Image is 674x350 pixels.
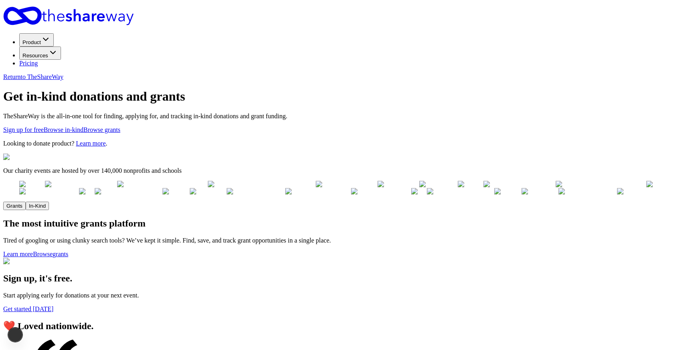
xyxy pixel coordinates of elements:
img: American Cancer Society [45,181,117,188]
a: Sign up for free [3,126,44,133]
span: Return [3,73,63,80]
p: Our charity events are hosted by over 140,000 nonprofits and schools [3,167,671,174]
img: US Vets [494,188,522,195]
a: Get started [DATE] [3,305,53,312]
button: In-Kind [26,202,49,210]
a: Pricing [19,60,38,67]
img: National PTA [378,181,419,188]
a: Browse in-kind [44,126,83,133]
img: MS [411,188,427,195]
span: to TheShareWay [21,73,63,80]
img: YMCA [458,181,483,188]
img: The Salvation Army [227,188,285,195]
img: American Cancer Society [483,181,556,188]
img: Alzheimers Association [95,188,162,195]
img: American Red Cross [351,188,411,195]
img: MS [79,188,95,195]
img: YMCA [19,181,45,188]
a: Home [3,6,671,27]
img: Leukemia & Lymphoma Society [556,181,646,188]
section: Features for running your books [3,202,671,265]
img: American Red Cross [19,188,79,195]
h2: Sign up, it's free. [3,273,671,284]
a: Browse grants [83,126,120,133]
p: TheShareWay is the all-in-one tool for finding, applying for, and tracking in-kind donations and ... [3,113,671,120]
a: Learn more [76,140,106,147]
button: Grants [3,202,26,210]
img: US Vets [162,188,190,195]
img: Alzheimers Association [427,188,494,195]
nav: Main [3,33,671,67]
p: Start applying early for donations at your next event. [3,292,671,299]
img: The Salvation Army [558,188,617,195]
h1: Get in-kind donations and grants [3,89,671,104]
h2: The most intuitive grants platform [3,218,671,229]
img: Boy Scouts of America [285,188,351,195]
button: Product [19,33,54,47]
img: United Way [190,188,227,195]
h2: ❤️ Loved nationwide. [3,320,671,332]
img: The Children's Hospital of Philadelphia [208,181,316,188]
a: Learn more [3,251,33,257]
img: Leukemia & Lymphoma Society [117,181,207,188]
p: Looking to donate product? . [3,140,671,147]
a: Returnto TheShareWay [3,73,63,80]
p: Tired of googling or using clunky search tools? We’ve kept it simple. Find, save, and track grant... [3,237,671,244]
button: Resources [19,47,61,60]
img: Smithsonian [419,181,458,188]
img: Image for Discover Grants [3,258,78,265]
a: Browsegrants [33,251,68,257]
img: Habitat for Humanity [316,181,378,188]
img: Illustration for landing page [3,154,81,161]
img: United Way [522,188,558,195]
